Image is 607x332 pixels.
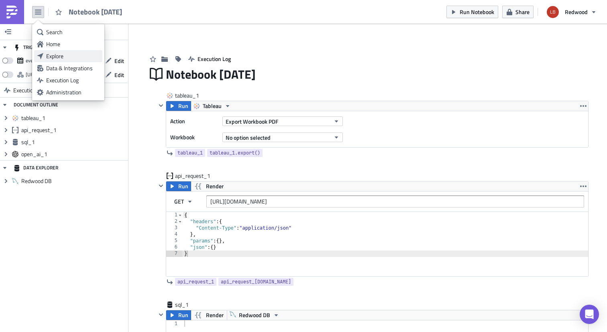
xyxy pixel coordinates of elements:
span: Tableau [203,101,222,111]
button: Edit [101,55,128,67]
button: Run [166,181,191,191]
div: Open Intercom Messenger [580,305,599,324]
span: Edit [114,57,124,65]
span: api_request_1 [21,126,126,134]
span: Notebook [DATE] [166,67,257,82]
span: Execution Log [198,55,231,63]
span: Run [178,101,188,111]
img: PushMetrics [6,6,18,18]
span: tableau_1 [175,92,207,100]
span: Redwood [565,8,588,16]
button: Tableau [191,101,234,111]
button: Run [166,101,191,111]
span: Run [178,181,188,191]
span: Run [178,310,188,320]
div: Explore [46,52,100,60]
div: Data & Integrations [46,64,100,72]
a: tableau_1 [175,149,205,157]
span: Run Notebook [460,8,494,16]
span: api_request_[DOMAIN_NAME] [221,278,291,286]
span: sql_1 [21,139,126,146]
button: Run [166,310,191,320]
div: 3 [166,225,183,231]
span: Render [206,181,224,191]
span: open_ai_1 [21,151,126,158]
a: api_request_1 [175,278,216,286]
span: sql_1 [175,301,207,309]
button: Hide content [156,310,166,320]
span: api_request_1 [177,278,214,286]
span: Execution Log [13,83,46,98]
div: DOCUMENT OUTLINE [14,98,58,112]
span: Redwood DB [21,177,126,185]
button: Edit [101,69,128,81]
button: Hide content [156,181,166,191]
span: Edit [114,71,124,79]
button: Share [502,6,534,18]
span: Render [206,310,224,320]
a: tableau_1.export() [207,149,263,157]
div: 6 [166,244,183,251]
input: Enter request URL [206,196,584,208]
div: 4 [166,231,183,238]
span: tableau_1.export() [210,149,260,157]
span: tableau_1 [177,149,203,157]
label: Workbook [170,131,218,143]
img: Avatar [546,5,560,19]
span: Redwood DB [239,310,270,320]
span: Notebook [DATE] [69,7,123,16]
div: every day for 10 times [26,55,72,67]
span: GET [174,196,184,208]
button: Render [191,310,227,320]
button: Redwood DB [227,310,282,320]
div: Administration [46,88,100,96]
div: https://pushmetrics.io/api/v1/report/QmL3jKkrD8/webhook?token=36a6082f56a84521aeee6c618252df55 [26,69,74,81]
span: No option selected [226,133,271,142]
button: Redwood [542,3,601,21]
div: TRIGGERS [14,40,44,55]
button: Run Notebook [446,6,498,18]
div: 5 [166,238,183,244]
button: Execution Log [184,53,235,65]
button: Hide content [156,101,166,110]
div: Execution Log [46,76,100,84]
span: Share [515,8,530,16]
span: api_request_1 [175,172,211,180]
div: 2 [166,218,183,225]
div: Search [46,28,100,36]
button: GET [170,196,206,208]
span: Export Workbook PDF [226,117,278,126]
div: 1 [166,320,183,327]
button: Export Workbook PDF [222,116,343,126]
div: DATA EXPLORER [14,161,58,175]
a: api_request_[DOMAIN_NAME] [218,278,293,286]
span: tableau_1 [21,114,126,122]
div: 7 [166,251,183,257]
button: Render [191,181,227,191]
div: Home [46,40,100,48]
label: Action [170,115,218,127]
div: 1 [166,212,183,218]
button: No option selected [222,132,343,142]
